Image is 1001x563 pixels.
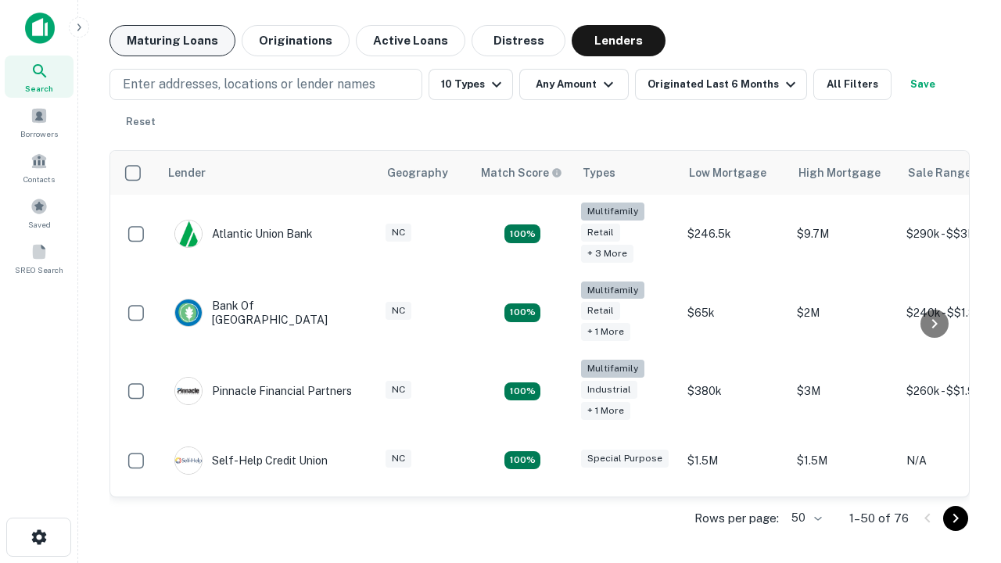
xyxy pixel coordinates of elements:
td: $246.5k [680,195,789,274]
div: + 3 more [581,245,633,263]
button: Distress [472,25,565,56]
img: picture [175,299,202,326]
div: Matching Properties: 11, hasApolloMatch: undefined [504,451,540,470]
button: Lenders [572,25,666,56]
button: Active Loans [356,25,465,56]
div: Types [583,163,615,182]
img: picture [175,447,202,474]
div: Originated Last 6 Months [648,75,800,94]
td: $9.7M [789,195,899,274]
div: 50 [785,507,824,529]
button: Maturing Loans [109,25,235,56]
div: Multifamily [581,203,644,221]
span: Contacts [23,173,55,185]
h6: Match Score [481,164,559,181]
a: SREO Search [5,237,74,279]
button: Save your search to get updates of matches that match your search criteria. [898,69,948,100]
button: Any Amount [519,69,629,100]
div: High Mortgage [798,163,881,182]
div: Atlantic Union Bank [174,220,313,248]
td: $380k [680,352,789,431]
div: NC [386,224,411,242]
td: $1.5M [680,431,789,490]
div: Special Purpose [581,450,669,468]
a: Borrowers [5,101,74,143]
button: Go to next page [943,506,968,531]
iframe: Chat Widget [923,438,1001,513]
th: Low Mortgage [680,151,789,195]
div: Lender [168,163,206,182]
div: Retail [581,302,620,320]
div: Geography [387,163,448,182]
div: Matching Properties: 10, hasApolloMatch: undefined [504,224,540,243]
th: Capitalize uses an advanced AI algorithm to match your search with the best lender. The match sco... [472,151,573,195]
div: Self-help Credit Union [174,446,328,475]
div: + 1 more [581,402,630,420]
button: Enter addresses, locations or lender names [109,69,422,100]
td: $1.5M [789,431,899,490]
span: Borrowers [20,127,58,140]
img: capitalize-icon.png [25,13,55,44]
div: Multifamily [581,281,644,299]
a: Search [5,56,74,98]
div: + 1 more [581,323,630,341]
img: picture [175,221,202,247]
div: Multifamily [581,360,644,378]
div: NC [386,302,411,320]
button: Reset [116,106,166,138]
div: NC [386,450,411,468]
th: Geography [378,151,472,195]
th: Types [573,151,680,195]
img: picture [175,378,202,404]
div: Low Mortgage [689,163,766,182]
button: All Filters [813,69,892,100]
div: Matching Properties: 17, hasApolloMatch: undefined [504,303,540,322]
a: Saved [5,192,74,234]
a: Contacts [5,146,74,188]
th: High Mortgage [789,151,899,195]
td: $3M [789,352,899,431]
button: 10 Types [429,69,513,100]
th: Lender [159,151,378,195]
button: Originations [242,25,350,56]
span: Saved [28,218,51,231]
span: Search [25,82,53,95]
div: Matching Properties: 13, hasApolloMatch: undefined [504,382,540,401]
div: Sale Range [908,163,971,182]
p: Enter addresses, locations or lender names [123,75,375,94]
span: SREO Search [15,264,63,276]
div: Bank Of [GEOGRAPHIC_DATA] [174,299,362,327]
div: Industrial [581,381,637,399]
div: NC [386,381,411,399]
div: Retail [581,224,620,242]
button: Originated Last 6 Months [635,69,807,100]
div: Capitalize uses an advanced AI algorithm to match your search with the best lender. The match sco... [481,164,562,181]
td: $65k [680,274,789,353]
td: $2M [789,274,899,353]
p: 1–50 of 76 [849,509,909,528]
div: Pinnacle Financial Partners [174,377,352,405]
p: Rows per page: [694,509,779,528]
